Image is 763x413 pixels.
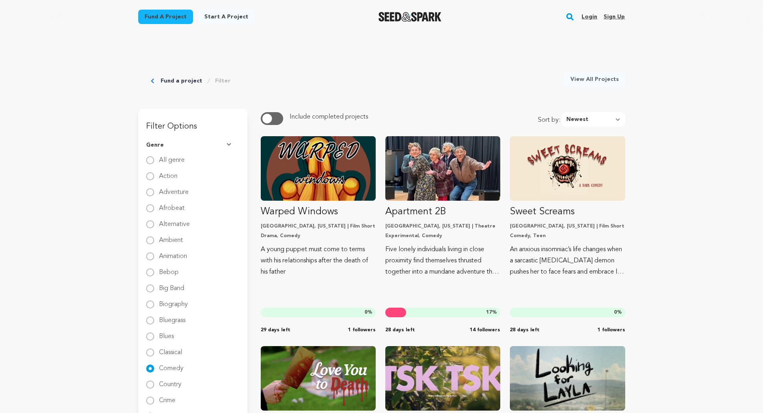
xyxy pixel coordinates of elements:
label: Action [159,167,177,179]
a: View All Projects [564,72,625,87]
label: Big Band [159,279,184,292]
p: Experimental, Comedy [385,233,500,239]
label: Biography [159,295,188,308]
span: % [614,309,622,316]
label: Bluegrass [159,311,185,324]
p: [GEOGRAPHIC_DATA], [US_STATE] | Film Short [510,223,625,230]
span: 29 days left [261,327,290,333]
label: Bebop [159,263,179,276]
p: Warped Windows [261,205,376,218]
span: 0 [614,310,617,315]
p: [GEOGRAPHIC_DATA], [US_STATE] | Theatre [385,223,500,230]
span: 28 days left [510,327,540,333]
p: Sweet Screams [510,205,625,218]
label: Alternative [159,215,190,228]
a: Start a project [198,10,255,24]
span: 17 [486,310,492,315]
p: A young puppet must come to terms with his relationships after the death of his father [261,244,376,278]
label: Country [159,375,181,388]
a: Seed&Spark Homepage [378,12,441,22]
p: Drama, Comedy [261,233,376,239]
span: 1 followers [598,327,625,333]
label: Crime [159,391,175,404]
label: Animation [159,247,187,260]
img: Seed&Spark Arrow Down Icon [227,143,233,147]
span: % [486,309,497,316]
span: Sort by: [538,115,562,127]
p: Five lonely individuals living in close proximity find themselves thrusted together into a mundan... [385,244,500,278]
label: All genre [159,151,185,163]
label: Adventure [159,183,189,195]
img: Seed&Spark Logo Dark Mode [378,12,441,22]
label: Blues [159,327,174,340]
span: 1 followers [348,327,376,333]
span: 0 [364,310,367,315]
p: Comedy, Teen [510,233,625,239]
span: Genre [146,141,164,149]
label: Afrobeat [159,199,185,212]
label: Ambient [159,231,183,244]
a: Fund a project [161,77,202,85]
a: Login [582,10,597,23]
div: Breadcrumb [151,72,231,90]
a: Filter [215,77,231,85]
span: 28 days left [385,327,415,333]
p: Apartment 2B [385,205,500,218]
label: Comedy [159,359,183,372]
a: Fund Warped Windows [261,136,376,278]
p: An anxious insomniac’s life changes when a sarcastic [MEDICAL_DATA] demon pushes her to face fear... [510,244,625,278]
button: Genre [146,135,240,155]
a: Fund Sweet Screams [510,136,625,278]
a: Sign up [604,10,625,23]
p: [GEOGRAPHIC_DATA], [US_STATE] | Film Short [261,223,376,230]
a: Fund Apartment 2B [385,136,500,278]
span: 14 followers [470,327,500,333]
h3: Filter Options [138,109,248,135]
span: % [364,309,372,316]
span: Include completed projects [290,114,368,120]
a: Fund a project [138,10,193,24]
label: Classical [159,343,182,356]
